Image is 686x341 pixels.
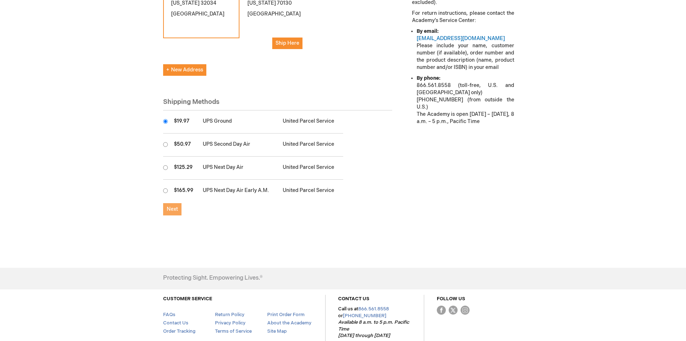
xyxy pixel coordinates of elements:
[417,28,514,71] li: Please include your name, customer number (if available), order number and the product descriptio...
[279,157,343,180] td: United Parcel Service
[215,320,246,326] a: Privacy Policy
[174,187,193,193] span: $165.99
[417,75,440,81] strong: By phone:
[338,306,411,339] p: Call us at or
[199,157,279,180] td: UPS Next Day Air
[199,180,279,203] td: UPS Next Day Air Early A.M.
[417,75,514,125] li: 866.561.8558 (toll-free, U.S. and [GEOGRAPHIC_DATA] only) [PHONE_NUMBER] (from outside the U.S.) ...
[358,306,389,312] a: 866.561.8558
[279,180,343,203] td: United Parcel Service
[167,206,178,212] span: Next
[412,10,514,24] p: For return instructions, please contact the Academy’s Service Center:
[267,328,287,334] a: Site Map
[437,296,465,302] a: FOLLOW US
[267,320,311,326] a: About the Academy
[174,118,189,124] span: $19.97
[279,110,343,134] td: United Parcel Service
[163,203,181,215] button: Next
[163,97,393,111] div: Shipping Methods
[449,306,458,315] img: Twitter
[272,38,302,49] button: Ship Here
[174,141,191,147] span: $50.97
[461,306,470,315] img: instagram
[163,328,196,334] a: Order Tracking
[199,134,279,157] td: UPS Second Day Air
[163,296,212,302] a: CUSTOMER SERVICE
[163,64,206,76] button: New Address
[267,312,305,318] a: Print Order Form
[279,134,343,157] td: United Parcel Service
[338,296,369,302] a: CONTACT US
[163,275,263,281] h4: Protecting Sight. Empowering Lives.®
[215,312,245,318] a: Return Policy
[174,164,193,170] span: $125.29
[166,67,203,73] span: New Address
[417,28,439,34] strong: By email:
[437,306,446,315] img: Facebook
[215,328,252,334] a: Terms of Service
[338,319,409,338] em: Available 8 a.m. to 5 p.m. Pacific Time [DATE] through [DATE]
[275,40,299,46] span: Ship Here
[417,35,505,41] a: [EMAIL_ADDRESS][DOMAIN_NAME]
[163,320,188,326] a: Contact Us
[199,110,279,134] td: UPS Ground
[343,313,386,319] a: [PHONE_NUMBER]
[163,312,175,318] a: FAQs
